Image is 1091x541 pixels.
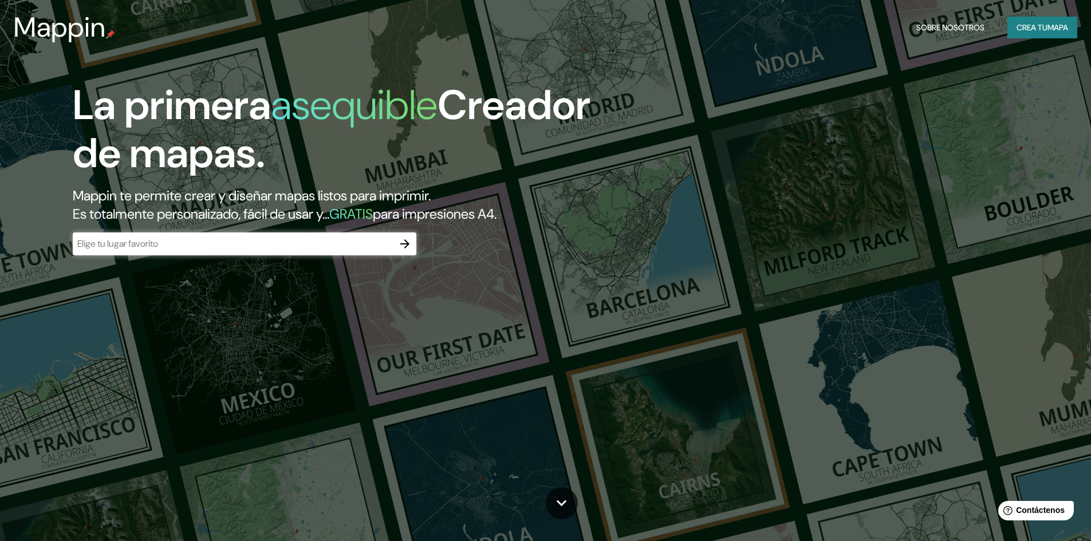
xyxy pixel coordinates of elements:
font: Sobre nosotros [916,22,984,33]
font: para impresiones A4. [373,205,497,223]
font: GRATIS [329,205,373,223]
font: asequible [271,78,438,132]
font: mapa [1047,22,1068,33]
input: Elige tu lugar favorito [73,237,393,250]
iframe: Lanzador de widgets de ayuda [989,496,1078,528]
font: Es totalmente personalizado, fácil de usar y... [73,205,329,223]
img: pin de mapeo [106,30,115,39]
font: Creador de mapas. [73,78,590,180]
font: La primera [73,78,271,132]
font: Crea tu [1017,22,1047,33]
button: Sobre nosotros [912,17,989,38]
font: Mappin te permite crear y diseñar mapas listos para imprimir. [73,187,431,204]
font: Mappin [14,9,106,45]
button: Crea tumapa [1007,17,1077,38]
